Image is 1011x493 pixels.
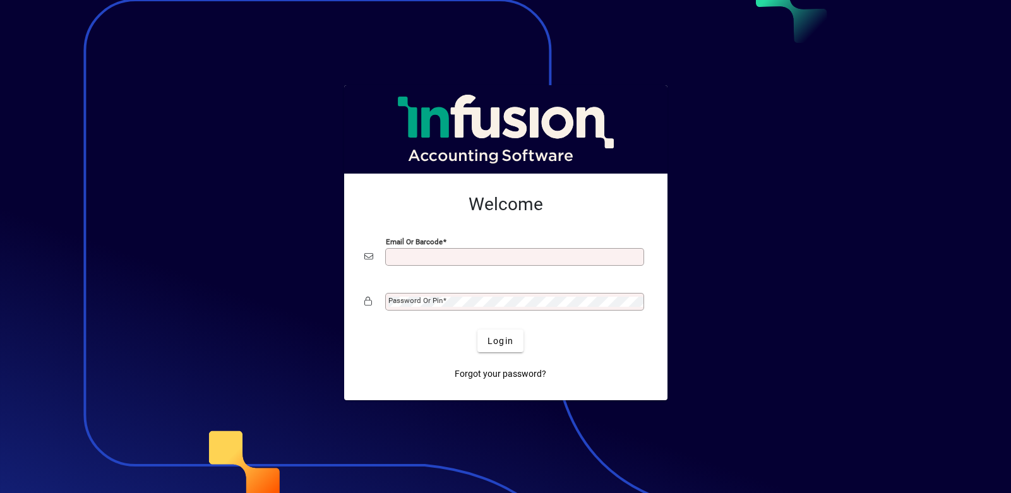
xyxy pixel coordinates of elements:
span: Forgot your password? [455,367,546,381]
mat-label: Email or Barcode [386,237,443,246]
button: Login [477,330,523,352]
a: Forgot your password? [450,362,551,385]
span: Login [488,335,513,348]
mat-label: Password or Pin [388,296,443,305]
h2: Welcome [364,194,647,215]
